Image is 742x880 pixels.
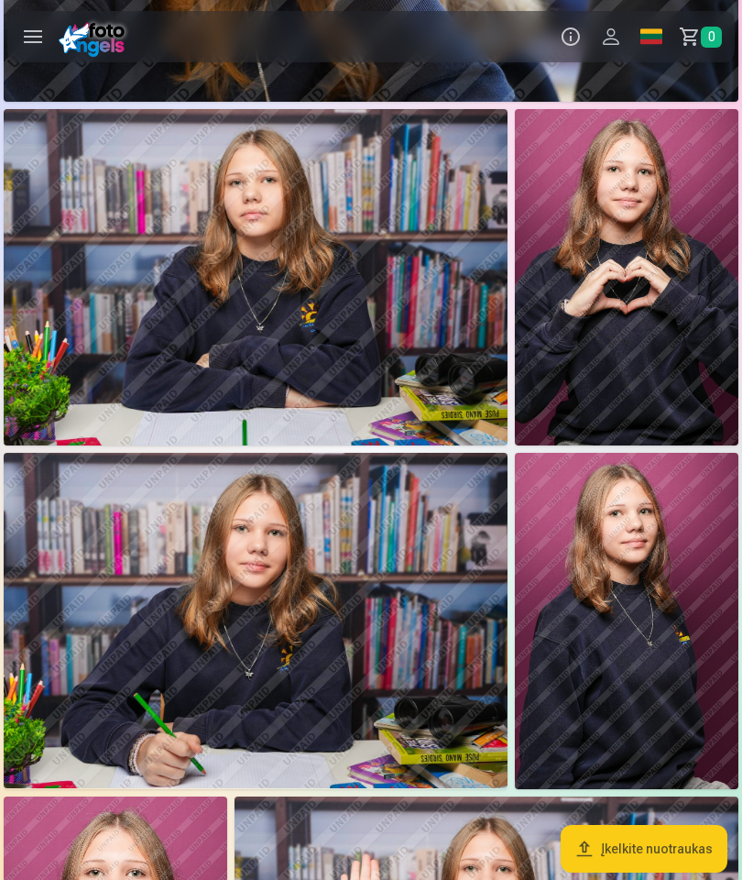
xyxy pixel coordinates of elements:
[631,11,671,62] a: Global
[551,11,591,62] button: Info
[561,825,727,873] button: Įkelkite nuotraukas
[671,11,735,62] a: Krepšelis0
[701,27,722,48] span: 0
[59,16,131,57] img: /fa2
[591,11,631,62] button: Profilis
